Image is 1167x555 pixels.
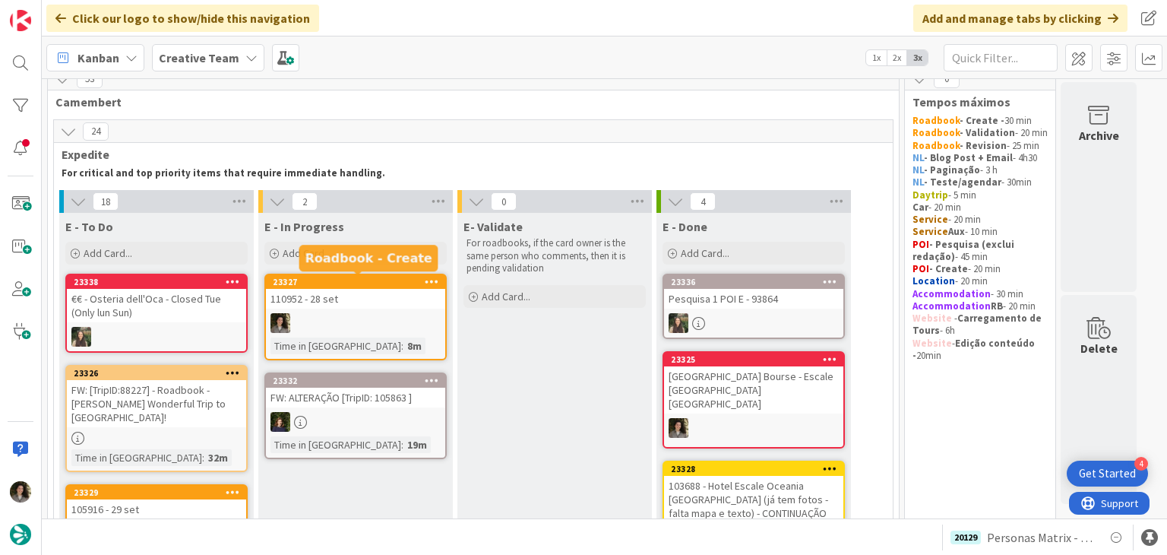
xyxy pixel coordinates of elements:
span: 0 [934,70,960,88]
div: MS [266,313,445,333]
a: 23326FW: [TripID:88227] - Roadbook - [PERSON_NAME] Wonderful Trip to [GEOGRAPHIC_DATA]!Time in [G... [65,365,248,472]
div: 23338€€ - Osteria dell'Oca - Closed Tue (Only lun Sun) [67,275,246,322]
div: 8m [403,338,425,354]
p: - 20min [912,338,1048,363]
img: MS [270,313,290,333]
span: 24 [83,122,109,141]
img: IG [669,313,688,333]
p: - 20 min [912,275,1048,287]
strong: - Blog Post + Email [924,151,1013,164]
input: Quick Filter... [944,44,1058,71]
span: 2x [887,50,907,65]
div: MC [266,412,445,432]
p: - - 6h [912,312,1048,338]
div: 23329 [67,486,246,499]
strong: RB [991,300,1003,312]
div: 23328103688 - Hotel Escale Oceania [GEOGRAPHIC_DATA] (já tem fotos - falta mapa e texto) - CONTIN... [664,462,843,523]
img: Visit kanbanzone.com [10,10,31,31]
div: 105916 - 29 set [67,499,246,519]
strong: Daytrip [912,189,948,201]
div: 32m [204,449,232,466]
img: MS [10,481,31,503]
strong: Car [912,201,928,214]
strong: Aux [948,225,965,238]
span: 2 [292,192,318,211]
p: - 30min [912,176,1048,189]
div: 23332FW: ALTERAÇÃO [TripID: 105863 ] [266,374,445,408]
strong: Roadbook [912,114,960,127]
strong: Service [912,213,948,226]
div: 23332 [273,376,445,386]
span: Camembert [55,94,880,109]
div: 23327 [266,275,445,289]
span: 0 [491,192,517,211]
div: Time in [GEOGRAPHIC_DATA] [270,436,401,453]
strong: Location [912,274,955,287]
img: IG [71,327,91,347]
strong: NL [912,163,924,176]
span: Expedite [62,147,874,162]
p: - 20 min [912,127,1048,139]
div: IG [664,313,843,333]
span: E- Validate [463,219,523,234]
div: Open Get Started checklist, remaining modules: 4 [1067,461,1148,487]
div: Add and manage tabs by clicking [913,5,1127,32]
span: 3x [907,50,928,65]
span: Personas Matrix - Definir Locations [GEOGRAPHIC_DATA] [987,528,1095,547]
strong: Accommodation [912,287,991,300]
p: - 4h30 [912,152,1048,164]
b: Creative Team [159,50,239,65]
strong: Service [912,225,948,238]
div: 23327 [273,277,445,287]
p: - 25 min [912,140,1048,152]
img: avatar [10,524,31,545]
p: - 5 min [912,189,1048,201]
strong: - Create [929,262,968,275]
span: E - In Progress [264,219,344,234]
a: 23327110952 - 28 setMSTime in [GEOGRAPHIC_DATA]:8m [264,274,447,360]
div: 103688 - Hotel Escale Oceania [GEOGRAPHIC_DATA] (já tem fotos - falta mapa e texto) - CONTINUAÇÃO [664,476,843,523]
strong: Roadbook [912,139,960,152]
strong: NL [912,176,924,189]
span: 1x [866,50,887,65]
span: 4 [690,192,716,211]
strong: Carregamento de Tours [912,312,1044,337]
div: FW: [TripID:88227] - Roadbook - [PERSON_NAME] Wonderful Trip to [GEOGRAPHIC_DATA]! [67,380,246,427]
p: - 20 min [912,201,1048,214]
span: : [401,436,403,453]
div: 23325 [671,354,843,365]
a: 23329105916 - 29 set [65,484,248,551]
div: Delete [1080,339,1118,357]
span: Add Card... [84,246,132,260]
div: 23336Pesquisa 1 POI E - 93864 [664,275,843,309]
strong: Roadbook [912,126,960,139]
a: 23325[GEOGRAPHIC_DATA] Bourse - Escale [GEOGRAPHIC_DATA] [GEOGRAPHIC_DATA]MS [663,351,845,449]
div: 23325 [664,353,843,366]
span: Kanban [77,49,119,67]
div: FW: ALTERAÇÃO [TripID: 105863 ] [266,388,445,408]
span: Support [32,2,69,21]
a: 23332FW: ALTERAÇÃO [TripID: 105863 ]MCTime in [GEOGRAPHIC_DATA]:19m [264,373,447,459]
h5: Roadbook - Create [305,251,432,265]
span: 18 [93,192,119,211]
div: 20129 [950,531,981,544]
div: 23326 [74,368,246,379]
div: 23329 [74,487,246,498]
div: 23326FW: [TripID:88227] - Roadbook - [PERSON_NAME] Wonderful Trip to [GEOGRAPHIC_DATA]! [67,366,246,427]
div: 23336 [671,277,843,287]
strong: Website [912,312,952,325]
strong: - Paginação [924,163,980,176]
span: Add Card... [681,246,729,260]
strong: - Pesquisa (exclui redação) [912,238,1017,263]
strong: POI [912,238,929,251]
strong: Website [912,337,952,350]
p: - 30 min [912,288,1048,300]
div: €€ - Osteria dell'Oca - Closed Tue (Only lun Sun) [67,289,246,322]
div: IG [67,327,246,347]
div: [GEOGRAPHIC_DATA] Bourse - Escale [GEOGRAPHIC_DATA] [GEOGRAPHIC_DATA] [664,366,843,414]
strong: Edição conteúdo - [912,337,1037,362]
div: Time in [GEOGRAPHIC_DATA] [270,338,401,354]
span: Add Card... [283,246,331,260]
div: 23325[GEOGRAPHIC_DATA] Bourse - Escale [GEOGRAPHIC_DATA] [GEOGRAPHIC_DATA] [664,353,843,414]
span: : [401,338,403,354]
